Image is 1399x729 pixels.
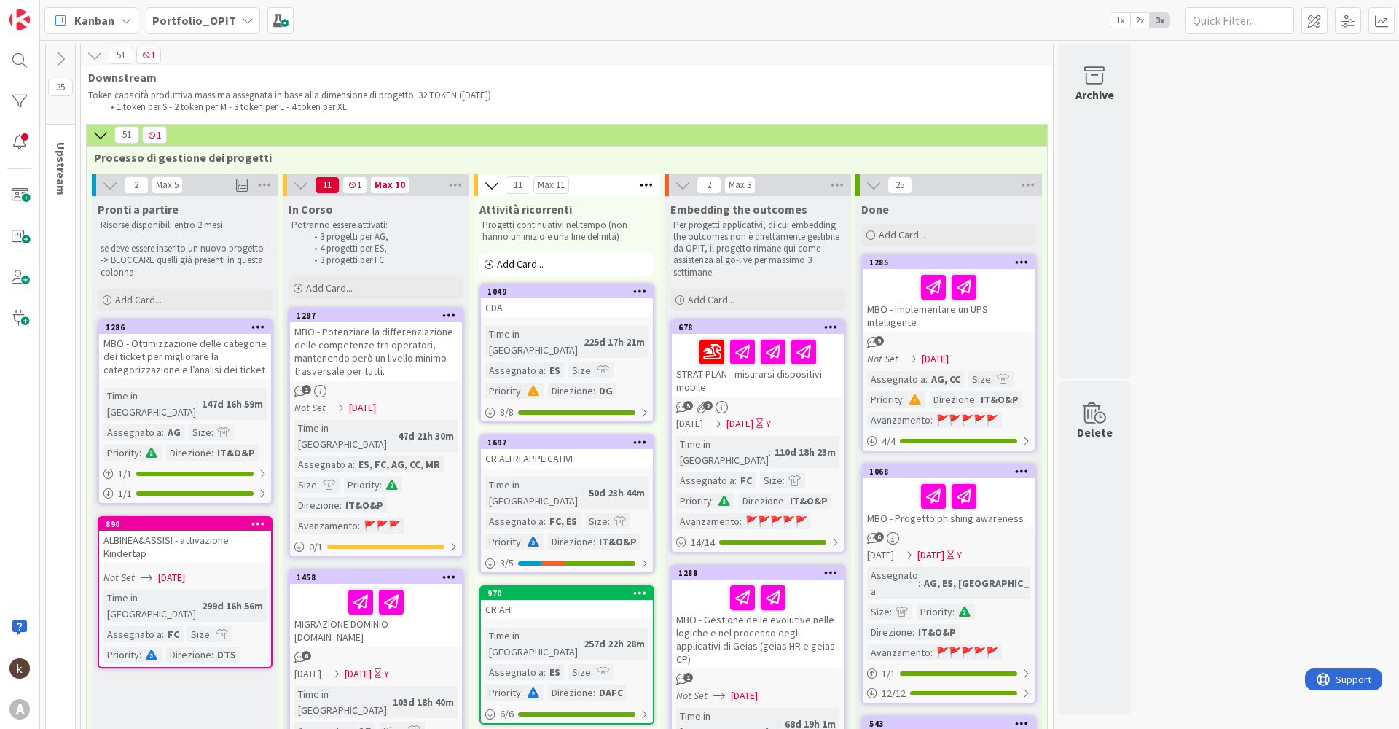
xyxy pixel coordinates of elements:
div: Size [294,477,317,493]
span: 1 [342,176,367,194]
div: 1068 [869,467,1035,477]
span: [DATE] [676,416,703,432]
span: [DATE] [731,688,758,703]
span: 0 / 1 [309,539,323,555]
span: [DATE] [294,666,321,682]
span: 1 [142,126,167,144]
span: : [139,647,141,663]
span: Embedding the outcomes [670,202,807,217]
div: 1287 [290,309,462,322]
div: 678 [678,322,844,332]
div: Direzione [166,445,211,461]
div: Direzione [548,383,593,399]
div: 50d 23h 44m [585,485,648,501]
div: IT&O&P [213,445,259,461]
div: 1458MIGRAZIONE DOMINIO [DOMAIN_NAME] [290,571,462,647]
div: 47d 21h 30m [394,428,458,444]
div: Size [189,424,211,440]
div: MBO - Potenziare la differenziazione delle competenze tra operatori, mantenendo però un livello m... [290,322,462,381]
div: Time in [GEOGRAPHIC_DATA] [485,628,578,660]
div: Size [568,664,591,680]
span: Add Card... [879,228,925,241]
div: 890ALBINEA&ASSISI - attivazione Kindertap [99,518,271,563]
div: 1/1 [863,665,1035,683]
span: [DATE] [922,351,949,367]
span: : [903,391,905,408]
div: Assegnato a [867,567,918,599]
span: : [591,664,593,680]
span: : [387,694,389,710]
div: CR ALTRI APPLICATIVI [481,449,653,468]
div: 1285MBO - Implementare un UPS intelligente [863,256,1035,332]
span: : [591,362,593,378]
div: Assegnato a [103,424,162,440]
div: Direzione [294,497,340,513]
div: Direzione [166,647,211,663]
div: FC [164,626,183,642]
div: 1697 [487,437,653,448]
span: : [783,472,785,488]
span: : [734,472,737,488]
div: ES, FC, AG, CC, MR [355,456,444,472]
div: FC, ES [546,513,581,529]
span: 5 [683,401,693,410]
div: STRAT PLAN - misurarsi dispositivi mobile [672,334,844,397]
div: 6/6 [481,705,653,723]
div: CR AHI [481,600,653,619]
div: Y [957,547,962,563]
i: Not Set [867,352,898,365]
div: Priority [485,534,521,550]
div: Delete [1077,424,1113,441]
div: 1049 [487,286,653,297]
span: 12 / 12 [882,686,906,701]
span: : [544,664,546,680]
span: 1x [1110,13,1130,28]
span: : [358,518,360,534]
div: Assegnato a [103,626,162,642]
div: Time in [GEOGRAPHIC_DATA] [676,436,769,468]
span: 3 / 5 [500,555,514,571]
div: 1288 [678,568,844,578]
div: Size [187,626,210,642]
div: AG, ES, [GEOGRAPHIC_DATA] [920,575,1060,591]
span: [DATE] [867,547,894,563]
div: 1286 [99,321,271,334]
span: Pronti a partire [98,202,179,217]
span: 2 [703,401,713,410]
div: Time in [GEOGRAPHIC_DATA] [103,388,196,420]
span: : [162,424,164,440]
div: Time in [GEOGRAPHIC_DATA] [294,420,392,452]
div: 8/8 [481,403,653,421]
div: IT&O&P [342,497,387,513]
span: : [353,456,355,472]
div: DTS [213,647,240,663]
span: In Corso [289,202,333,217]
span: 🚩🚩🚩🚩🚩 [745,515,807,528]
div: 257d 22h 28m [580,636,648,652]
span: : [196,396,198,412]
span: : [162,626,164,642]
div: Avanzamento [676,513,740,529]
div: 1049 [481,285,653,298]
span: 51 [109,47,133,64]
span: : [930,412,933,428]
div: Time in [GEOGRAPHIC_DATA] [485,326,578,358]
p: Risorse disponibili entro 2 mesi [101,219,270,231]
span: : [712,493,714,509]
span: Add Card... [688,293,734,306]
span: 14 / 14 [691,535,715,550]
div: Direzione [867,624,912,640]
span: : [593,534,595,550]
span: 11 [315,176,340,194]
div: Assegnato a [867,371,925,387]
div: 678STRAT PLAN - misurarsi dispositivi mobile [672,321,844,397]
div: Max 11 [538,182,565,189]
span: : [317,477,319,493]
div: 890 [99,518,271,531]
div: 4/4 [863,432,1035,451]
div: 1049CDA [481,285,653,317]
div: ES [546,362,564,378]
div: 1/1 [99,485,271,503]
p: se deve essere inserito un nuovo progetto --> BLOCCARE quelli già presenti in questa colonna [101,243,270,278]
div: IT&O&P [914,624,960,640]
